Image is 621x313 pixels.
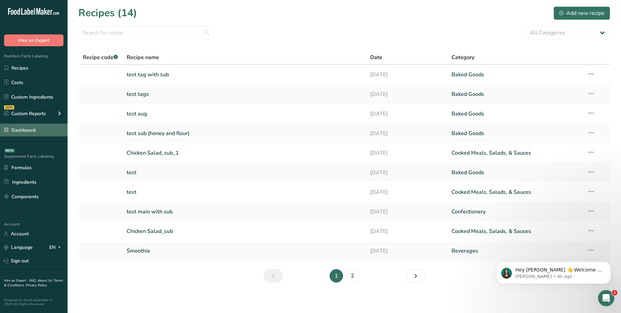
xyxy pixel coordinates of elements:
[598,290,614,306] iframe: Intercom live chat
[127,68,362,82] a: test tag with sub
[451,53,474,61] span: Category
[451,107,579,121] a: Baked Goods
[451,126,579,140] a: Baked Goods
[127,185,362,199] a: test
[4,105,14,109] div: NEW
[451,244,579,258] a: Beverages
[370,87,443,101] a: [DATE]
[37,278,54,283] a: About Us .
[29,278,37,283] a: FAQ .
[263,269,283,283] a: Previous page
[127,205,362,219] a: test main with sub
[451,146,579,160] a: Cooked Meals, Salads, & Sauces
[451,185,579,199] a: Cooked Meals, Salads, & Sauces
[559,9,604,17] div: Add new recipe
[127,146,362,160] a: Chicken Salad_sub_1
[4,298,63,306] div: Powered By FoodLabelMaker © 2025 All Rights Reserved
[612,290,617,295] span: 1
[370,126,443,140] a: [DATE]
[4,110,46,117] div: Custom Reports
[26,283,47,288] a: Privacy Policy
[127,107,362,121] a: test aug
[370,146,443,160] a: [DATE]
[451,205,579,219] a: Confectionery
[78,5,137,21] h1: Recipes (14)
[127,53,159,61] span: Recipe name
[127,87,362,101] a: test tags
[451,165,579,180] a: Baked Goods
[370,244,443,258] a: [DATE]
[4,149,15,153] div: BETA
[4,278,28,283] a: Hire an Expert .
[78,26,213,40] input: Search for recipe
[451,87,579,101] a: Baked Goods
[4,241,33,253] a: Language
[370,68,443,82] a: [DATE]
[49,243,63,252] div: EN
[451,224,579,238] a: Cooked Meals, Salads, & Sauces
[370,185,443,199] a: [DATE]
[4,278,63,288] a: Terms & Conditions .
[486,247,621,295] iframe: Intercom notifications message
[4,34,63,46] button: Hire an Expert
[127,126,362,140] a: test sub (honey and flour)
[370,53,382,61] span: Date
[370,224,443,238] a: [DATE]
[127,244,362,258] a: Smoothie
[127,224,362,238] a: Chicken Salad_sub
[127,165,362,180] a: test
[83,54,118,61] span: Recipe code
[406,269,425,283] a: Next page
[553,6,610,20] button: Add new recipe
[346,269,359,283] a: Page 2.
[370,165,443,180] a: [DATE]
[370,205,443,219] a: [DATE]
[370,107,443,121] a: [DATE]
[451,68,579,82] a: Baked Goods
